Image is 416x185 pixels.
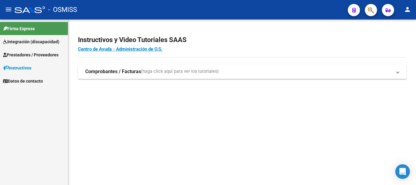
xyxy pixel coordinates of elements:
[85,68,141,75] strong: Comprobantes / Facturas
[5,6,12,13] mat-icon: menu
[78,46,162,52] a: Centro de Ayuda - Administración de O.S.
[3,38,59,45] span: Integración (discapacidad)
[404,6,411,13] mat-icon: person
[3,65,31,71] span: Instructivos
[3,78,43,84] span: Datos de contacto
[78,64,406,79] mat-expansion-panel-header: Comprobantes / Facturas(haga click aquí para ver los tutoriales)
[48,3,77,16] span: - OSMISS
[78,34,406,46] h2: Instructivos y Video Tutoriales SAAS
[395,164,410,179] div: Open Intercom Messenger
[3,25,35,32] span: Firma Express
[3,52,58,58] span: Prestadores / Proveedores
[141,68,219,75] span: (haga click aquí para ver los tutoriales)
